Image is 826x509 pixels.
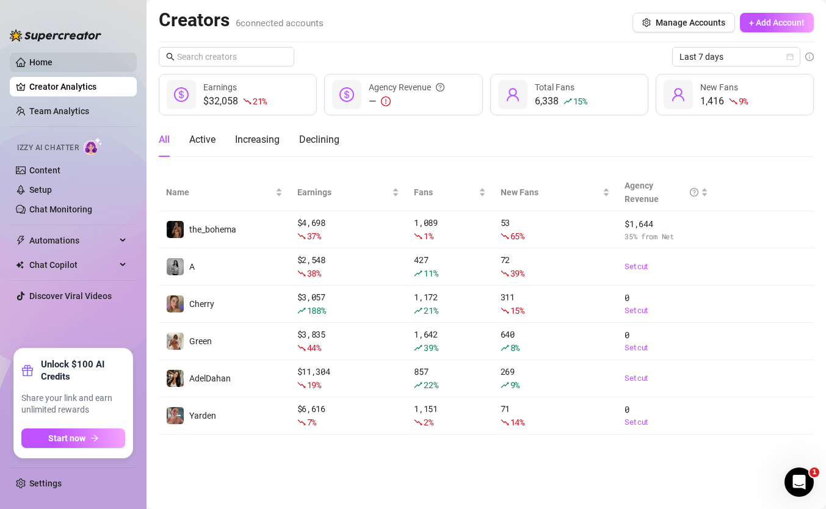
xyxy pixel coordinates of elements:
[424,379,438,391] span: 22 %
[805,52,814,61] span: info-circle
[189,374,231,383] span: AdelDahan
[510,267,524,279] span: 39 %
[784,467,814,497] iframe: Intercom live chat
[573,95,587,107] span: 15 %
[297,253,399,280] div: $ 2,548
[297,186,389,199] span: Earnings
[501,269,509,278] span: fall
[671,87,686,102] span: user
[700,82,738,92] span: New Fans
[167,333,184,350] img: Green
[297,381,306,389] span: fall
[625,372,708,384] a: Set cut
[501,344,509,352] span: rise
[424,230,433,242] span: 1 %
[29,204,92,214] a: Chat Monitoring
[510,416,524,428] span: 14 %
[656,18,725,27] span: Manage Accounts
[369,81,444,94] div: Agency Revenue
[290,174,407,211] th: Earnings
[16,236,26,245] span: thunderbolt
[729,97,737,106] span: fall
[29,77,127,96] a: Creator Analytics
[501,253,610,280] div: 72
[189,225,236,234] span: the_bohema
[236,18,324,29] span: 6 connected accounts
[501,418,509,427] span: fall
[501,216,610,243] div: 53
[414,216,486,243] div: 1,089
[414,291,486,317] div: 1,172
[810,467,819,477] span: 1
[740,13,814,32] button: + Add Account
[41,358,125,383] strong: Unlock $100 AI Credits
[29,165,60,175] a: Content
[297,306,306,315] span: rise
[167,407,184,424] img: Yarden
[414,269,422,278] span: rise
[381,96,391,106] span: exclamation-circle
[297,344,306,352] span: fall
[297,328,399,355] div: $ 3,835
[48,433,85,443] span: Start now
[424,342,438,353] span: 39 %
[84,137,103,155] img: AI Chatter
[253,95,267,107] span: 21 %
[189,336,212,346] span: Green
[625,217,708,231] span: $ 1,644
[505,87,520,102] span: user
[414,381,422,389] span: rise
[625,261,708,273] a: Set cut
[501,186,600,199] span: New Fans
[307,230,321,242] span: 37 %
[159,9,324,32] h2: Creators
[243,97,252,106] span: fall
[17,142,79,154] span: Izzy AI Chatter
[299,132,339,147] div: Declining
[29,478,62,488] a: Settings
[625,231,708,242] span: 35 % from Net
[679,48,793,66] span: Last 7 days
[493,174,617,211] th: New Fans
[297,418,306,427] span: fall
[167,295,184,312] img: Cherry
[189,132,216,147] div: Active
[625,342,708,354] a: Set cut
[29,106,89,116] a: Team Analytics
[632,13,735,32] button: Manage Accounts
[167,258,184,275] img: A
[535,82,574,92] span: Total Fans
[625,416,708,428] a: Set cut
[339,87,354,102] span: dollar-circle
[501,232,509,240] span: fall
[510,379,520,391] span: 9 %
[307,305,326,316] span: 188 %
[625,403,708,428] div: 0
[166,186,273,199] span: Name
[307,379,321,391] span: 19 %
[414,418,422,427] span: fall
[414,402,486,429] div: 1,151
[414,253,486,280] div: 427
[29,185,52,195] a: Setup
[21,428,125,448] button: Start nowarrow-right
[167,221,184,238] img: the_bohema
[159,174,290,211] th: Name
[307,416,316,428] span: 7 %
[21,364,34,377] span: gift
[501,291,610,317] div: 311
[625,291,708,317] div: 0
[29,231,116,250] span: Automations
[166,52,175,61] span: search
[563,97,572,106] span: rise
[414,306,422,315] span: rise
[235,132,280,147] div: Increasing
[414,365,486,392] div: 857
[424,267,438,279] span: 11 %
[189,262,195,272] span: A
[414,344,422,352] span: rise
[501,402,610,429] div: 71
[501,365,610,392] div: 269
[414,232,422,240] span: fall
[369,94,444,109] div: —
